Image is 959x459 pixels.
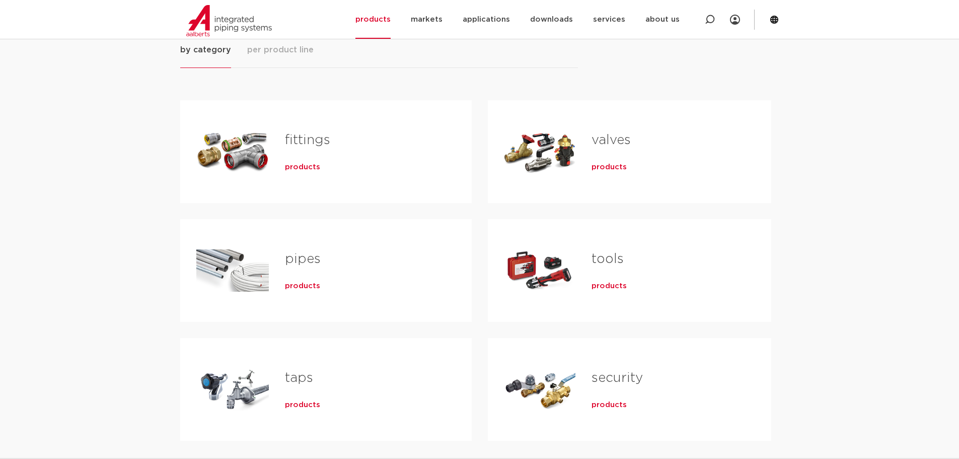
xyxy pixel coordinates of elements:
font: downloads [530,16,573,23]
div: Tabs. Open items with Enter or Space, exit with Escape, and navigate with the arrow keys. [180,43,779,457]
font: products [285,401,320,409]
font: products [592,163,627,171]
a: security [592,371,643,384]
a: fittings [285,134,330,147]
a: pipes [285,252,321,266]
a: products [592,400,627,410]
font: products [285,282,320,290]
a: products [285,400,320,410]
font: products [592,401,627,409]
font: markets [411,16,442,23]
a: valves [592,134,631,147]
font: products [355,16,391,23]
font: services [593,16,625,23]
font: applications [463,16,510,23]
font: products [592,282,627,290]
a: products [592,162,627,172]
a: products [285,281,320,291]
font: products [285,163,320,171]
a: products [592,281,627,291]
font: per product line [247,46,314,54]
a: taps [285,371,313,384]
a: products [285,162,320,172]
font: about us [645,16,680,23]
a: tools [592,252,624,266]
font: by category [180,46,231,54]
